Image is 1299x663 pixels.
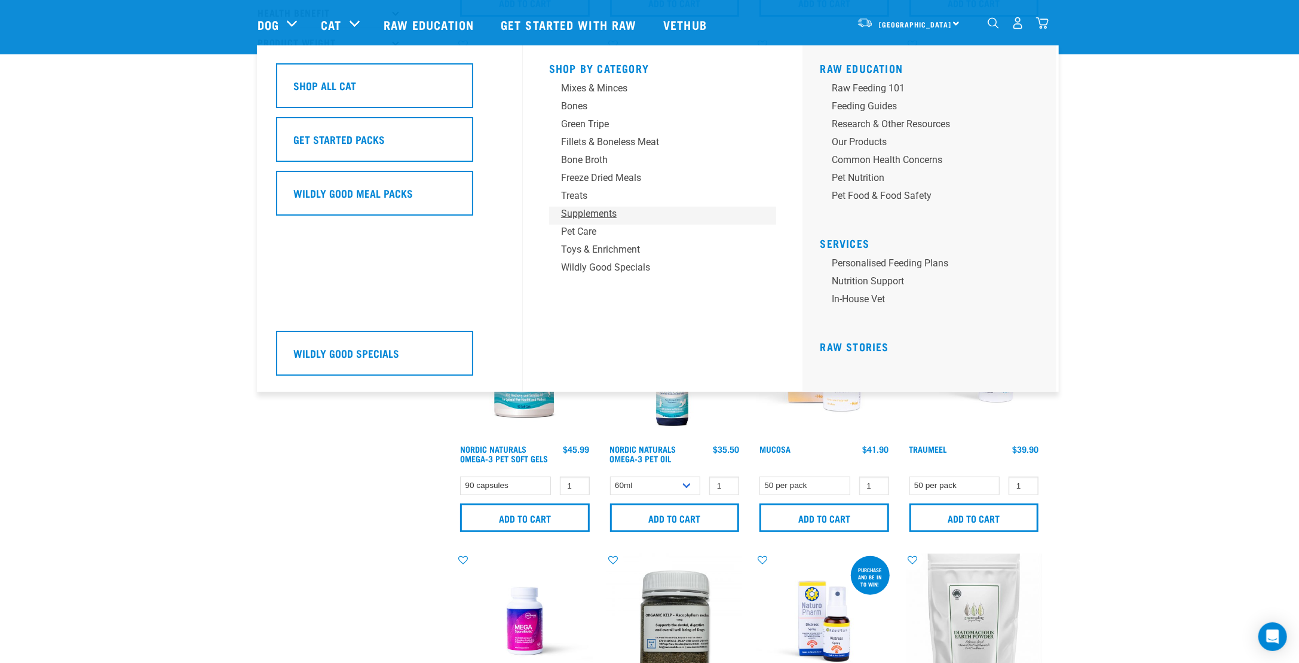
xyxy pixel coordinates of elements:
a: Common Health Concerns [820,153,1047,171]
input: 1 [560,477,590,495]
a: Supplements [549,207,776,225]
div: Bones [561,99,747,113]
div: $35.50 [713,444,739,454]
a: Raw Education [372,1,489,48]
a: Mixes & Minces [549,81,776,99]
div: Bone Broth [561,153,747,167]
h5: Shop All Cat [293,78,356,93]
div: Fillets & Boneless Meat [561,135,747,149]
a: Toys & Enrichment [549,243,776,260]
input: 1 [709,477,739,495]
a: Vethub [651,1,722,48]
input: Add to cart [610,504,740,532]
a: Green Tripe [549,117,776,135]
a: Nordic Naturals Omega-3 Pet Soft Gels [460,447,548,461]
div: Wildly Good Specials [561,260,747,275]
h5: Wildly Good Specials [293,345,399,361]
input: Add to cart [909,504,1039,532]
a: Wildly Good Specials [549,260,776,278]
div: Purchase and be in to win! [851,561,890,593]
div: Mixes & Minces [561,81,747,96]
a: Feeding Guides [820,99,1047,117]
a: Nutrition Support [820,274,1047,292]
a: Cat [321,16,341,33]
a: Wildly Good Specials [276,331,503,385]
a: Get Started Packs [276,117,503,171]
span: [GEOGRAPHIC_DATA] [879,22,951,26]
div: Raw Feeding 101 [832,81,1019,96]
div: Pet Food & Food Safety [832,189,1019,203]
a: Pet Care [549,225,776,243]
div: Pet Nutrition [832,171,1019,185]
div: Common Health Concerns [832,153,1019,167]
input: 1 [859,477,889,495]
a: Raw Stories [820,343,889,349]
div: Treats [561,189,747,203]
a: Nordic Naturals Omega-3 Pet Oil [610,447,676,461]
a: Treats [549,189,776,207]
a: Freeze Dried Meals [549,171,776,189]
div: Freeze Dried Meals [561,171,747,185]
a: Traumeel [909,447,947,451]
a: Our Products [820,135,1047,153]
h5: Services [820,237,1047,247]
img: user.png [1012,17,1024,29]
a: In-house vet [820,292,1047,310]
a: Bone Broth [549,153,776,171]
a: Pet Nutrition [820,171,1047,189]
div: Research & Other Resources [832,117,1019,131]
div: Toys & Enrichment [561,243,747,257]
div: Our Products [832,135,1019,149]
div: $41.90 [863,444,889,454]
a: Dog [258,16,279,33]
a: Raw Education [820,65,903,71]
a: Research & Other Resources [820,117,1047,135]
a: Pet Food & Food Safety [820,189,1047,207]
input: Add to cart [759,504,889,532]
a: Mucosa [759,447,791,451]
a: Personalised Feeding Plans [820,256,1047,274]
a: Get started with Raw [489,1,651,48]
div: Pet Care [561,225,747,239]
h5: Wildly Good Meal Packs [293,185,413,201]
img: van-moving.png [857,17,873,28]
a: Bones [549,99,776,117]
h5: Shop By Category [549,62,776,72]
input: Add to cart [460,504,590,532]
a: Raw Feeding 101 [820,81,1047,99]
img: home-icon@2x.png [1036,17,1049,29]
a: Fillets & Boneless Meat [549,135,776,153]
div: $45.99 [563,444,590,454]
h5: Get Started Packs [293,131,385,147]
div: $39.90 [1012,444,1038,454]
input: 1 [1009,477,1038,495]
img: home-icon-1@2x.png [988,17,999,29]
a: Wildly Good Meal Packs [276,171,503,225]
div: Green Tripe [561,117,747,131]
a: Shop All Cat [276,63,503,117]
div: Supplements [561,207,747,221]
div: Open Intercom Messenger [1258,622,1287,651]
div: Feeding Guides [832,99,1019,113]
